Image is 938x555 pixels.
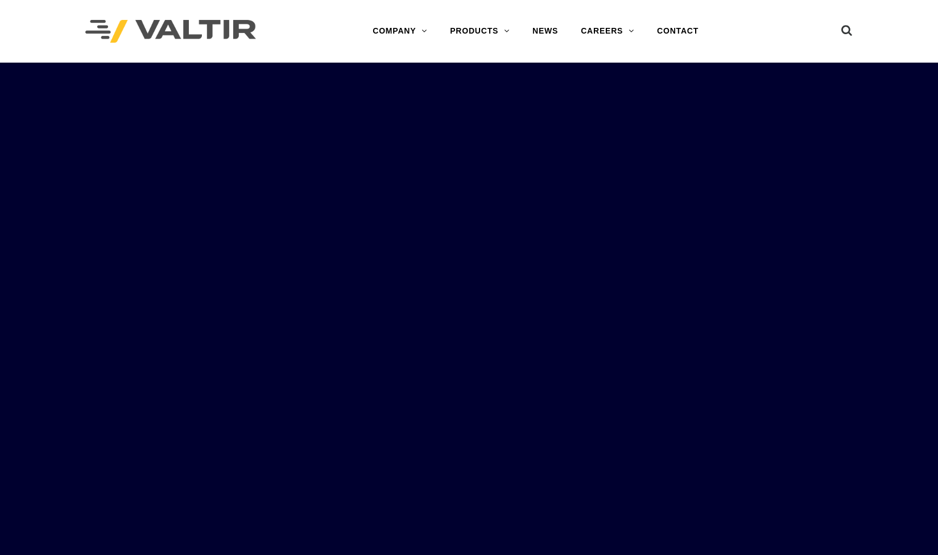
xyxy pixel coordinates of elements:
[646,20,710,43] a: CONTACT
[361,20,439,43] a: COMPANY
[439,20,521,43] a: PRODUCTS
[521,20,569,43] a: NEWS
[569,20,646,43] a: CAREERS
[85,20,256,43] img: Valtir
